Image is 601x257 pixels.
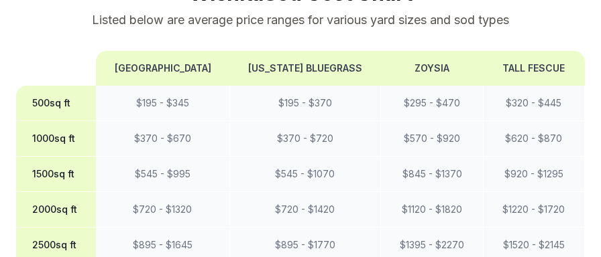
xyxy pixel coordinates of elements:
td: $ 1120 - $ 1820 [381,192,483,228]
p: Listed below are average price ranges for various yard sizes and sod types [16,11,585,29]
td: $ 545 - $ 995 [96,157,229,192]
th: Zoysia [381,51,483,86]
th: [US_STATE] Bluegrass [229,51,381,86]
td: $ 570 - $ 920 [381,121,483,157]
td: $ 720 - $ 1420 [229,192,381,228]
td: $ 370 - $ 720 [229,121,381,157]
th: 500 sq ft [16,86,96,121]
td: $ 920 - $ 1295 [483,157,584,192]
th: 2000 sq ft [16,192,96,228]
td: $ 845 - $ 1370 [381,157,483,192]
td: $ 195 - $ 370 [229,86,381,121]
td: $ 320 - $ 445 [483,86,584,121]
td: $ 620 - $ 870 [483,121,584,157]
th: 1500 sq ft [16,157,96,192]
td: $ 370 - $ 670 [96,121,229,157]
th: [GEOGRAPHIC_DATA] [96,51,229,86]
td: $ 545 - $ 1070 [229,157,381,192]
td: $ 720 - $ 1320 [96,192,229,228]
th: Tall Fescue [483,51,584,86]
th: 1000 sq ft [16,121,96,157]
td: $ 195 - $ 345 [96,86,229,121]
td: $ 295 - $ 470 [381,86,483,121]
td: $ 1220 - $ 1720 [483,192,584,228]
